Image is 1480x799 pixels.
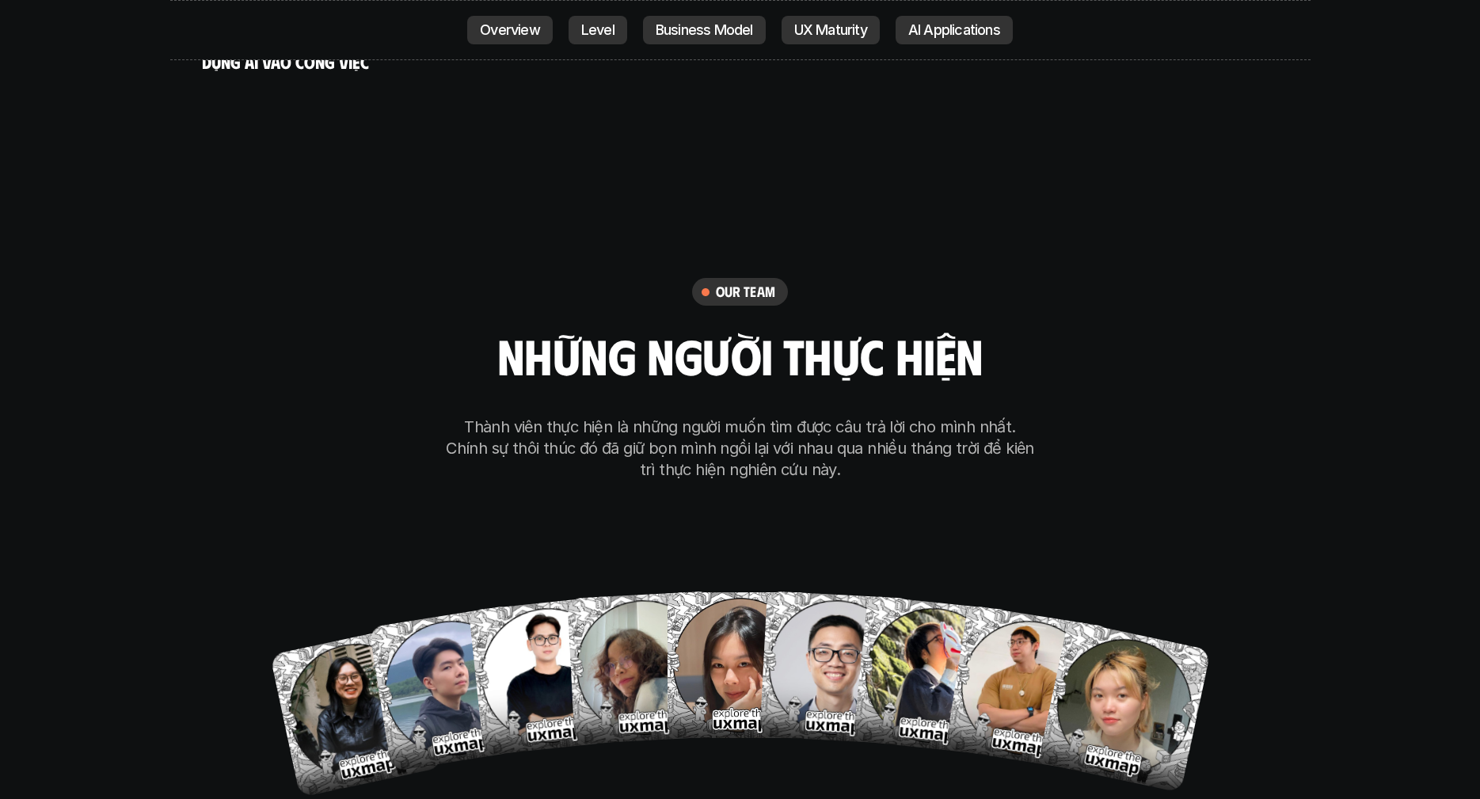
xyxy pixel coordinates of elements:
p: Level [581,22,614,38]
h6: our team [716,283,775,301]
a: Business Model [643,16,766,44]
a: Cách Product Designer ứng dụng AI vào công việc [202,29,417,72]
a: UX Maturity [782,16,880,44]
a: AI Applications [896,16,1013,44]
p: Thành viên thực hiện là những người muốn tìm được câu trả lời cho mình nhất. Chính sự thôi thúc đ... [443,417,1037,481]
p: AI Applications [908,22,1000,38]
p: UX Maturity [794,22,867,38]
a: Overview [467,16,553,44]
h2: những người thực hiện [497,328,983,382]
a: Level [569,16,627,44]
p: Overview [480,22,540,38]
p: Business Model [656,22,753,38]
